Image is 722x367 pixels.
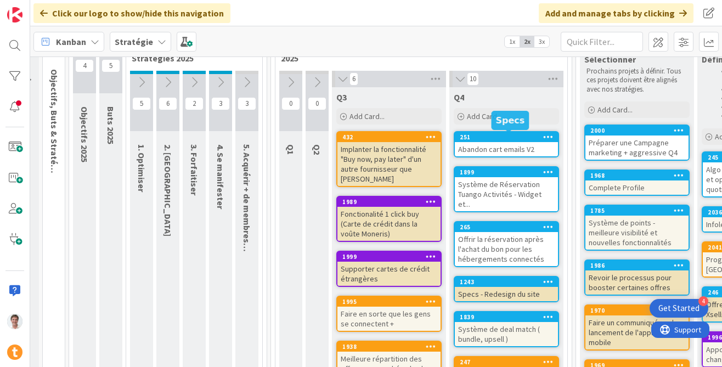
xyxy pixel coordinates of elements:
div: 1938 [337,342,441,352]
span: 2. Engager [162,144,173,236]
div: 1989 [342,198,441,206]
div: Offrir la réservation après l'achat du bon pour les hébergements connectés [455,232,558,266]
div: Faire en sorte que les gens se connectent + [337,307,441,331]
a: 1989Fonctionalité 1 click buy (Carte de crédit dans la voûte Moneris) [336,196,442,242]
span: 5 [132,97,151,110]
div: 1999 [342,253,441,261]
span: 2 [185,97,204,110]
div: 1785Système de points - meilleure visibilité et nouvelles fonctionnalités [585,206,689,250]
div: 1243 [460,278,558,286]
span: Objectifs 2025 [79,106,90,162]
input: Quick Filter... [561,32,643,52]
div: 1995 [342,298,441,306]
span: Kanban [56,35,86,48]
a: 1999Supporter cartes de crédit étrangères [336,251,442,287]
div: 1989Fonctionalité 1 click buy (Carte de crédit dans la voûte Moneris) [337,197,441,241]
span: 6 [349,72,358,86]
span: 0 [281,97,300,110]
span: Stratégies 2025 [132,53,249,64]
span: Q1 [285,144,296,155]
div: 251Abandon cart emails V2 [455,132,558,156]
a: 1986Revoir le processus pour booster certaines offres [584,259,690,296]
a: 1970Faire un communiqué sur le lancement de l'application mobile [584,304,690,351]
div: 1986 [590,262,689,269]
div: 2000 [590,127,689,134]
div: 1839 [460,313,558,321]
span: 2025 [281,53,554,64]
div: 1970 [585,306,689,315]
a: 1995Faire en sorte que les gens se connectent + [336,296,442,332]
div: 432 [337,132,441,142]
div: 1968Complete Profile [585,171,689,195]
div: 265 [455,222,558,232]
div: Système de deal match ( bundle, upsell ) [455,322,558,346]
span: 1. Optimiser [136,144,147,192]
div: 247 [460,358,558,366]
div: 1243Specs - Redesign du site [455,277,558,301]
div: Click our logo to show/hide this navigation [33,3,230,23]
span: Add Card... [597,105,633,115]
div: 1995 [337,297,441,307]
span: Support [23,2,50,15]
div: 1839Système de deal match ( bundle, upsell ) [455,312,558,346]
div: 1899Système de Réservation Tuango Activités - Widget et... [455,167,558,211]
div: 251 [460,133,558,141]
span: Objectifs, Buts & Stratégies 2024 [49,69,60,201]
a: 1839Système de deal match ( bundle, upsell ) [454,311,559,347]
div: 2000 [585,126,689,135]
span: 2x [520,36,534,47]
span: 3 [238,97,256,110]
div: 1995Faire en sorte que les gens se connectent + [337,297,441,331]
div: 1986 [585,261,689,270]
div: 432Implanter la fonctionnalité "Buy now, pay later" d'un autre fournisseur que [PERSON_NAME] [337,132,441,186]
div: Specs - Redesign du site [455,287,558,301]
div: 251 [455,132,558,142]
div: 1785 [590,207,689,214]
div: Fonctionalité 1 click buy (Carte de crédit dans la voûte Moneris) [337,207,441,241]
img: JG [7,314,22,329]
div: 1938 [342,343,441,351]
span: 3x [534,36,549,47]
span: Q3 [336,92,347,103]
div: 1968 [590,172,689,179]
div: Supporter cartes de crédit étrangères [337,262,441,286]
div: 1243 [455,277,558,287]
div: 4 [698,296,708,306]
span: Sélectionner [584,54,636,65]
div: 247 [455,357,558,367]
span: 4 [75,59,94,72]
a: 432Implanter la fonctionnalité "Buy now, pay later" d'un autre fournisseur que [PERSON_NAME] [336,131,442,187]
div: Abandon cart emails V2 [455,142,558,156]
a: 2000Préparer une Campagne marketing + aggressive Q4 [584,125,690,161]
img: Visit kanbanzone.com [7,7,22,22]
div: Préparer une Campagne marketing + aggressive Q4 [585,135,689,160]
a: 265Offrir la réservation après l'achat du bon pour les hébergements connectés [454,221,559,267]
span: 0 [308,97,326,110]
div: Implanter la fonctionnalité "Buy now, pay later" d'un autre fournisseur que [PERSON_NAME] [337,142,441,186]
img: avatar [7,345,22,360]
div: Faire un communiqué sur le lancement de l'application mobile [585,315,689,349]
span: Buts 2025 [105,106,116,144]
b: Stratégie [115,36,153,47]
span: Q2 [312,144,323,155]
div: Get Started [658,303,700,314]
div: 1839 [455,312,558,322]
a: 1785Système de points - meilleure visibilité et nouvelles fonctionnalités [584,205,690,251]
span: 3 [211,97,230,110]
div: Open Get Started checklist, remaining modules: 4 [650,299,708,318]
div: 1968 [585,171,689,180]
a: 251Abandon cart emails V2 [454,131,559,157]
span: Q4 [454,92,464,103]
span: 6 [159,97,177,110]
div: 1999 [337,252,441,262]
div: 1970 [590,307,689,314]
div: Système de Réservation Tuango Activités - Widget et... [455,177,558,211]
span: 3. Forfaitiser [189,144,200,195]
div: 265Offrir la réservation après l'achat du bon pour les hébergements connectés [455,222,558,266]
div: 2000Préparer une Campagne marketing + aggressive Q4 [585,126,689,160]
span: 5 [101,59,120,72]
div: 1989 [337,197,441,207]
div: 1970Faire un communiqué sur le lancement de l'application mobile [585,306,689,349]
div: 1986Revoir le processus pour booster certaines offres [585,261,689,295]
div: 1899 [455,167,558,177]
